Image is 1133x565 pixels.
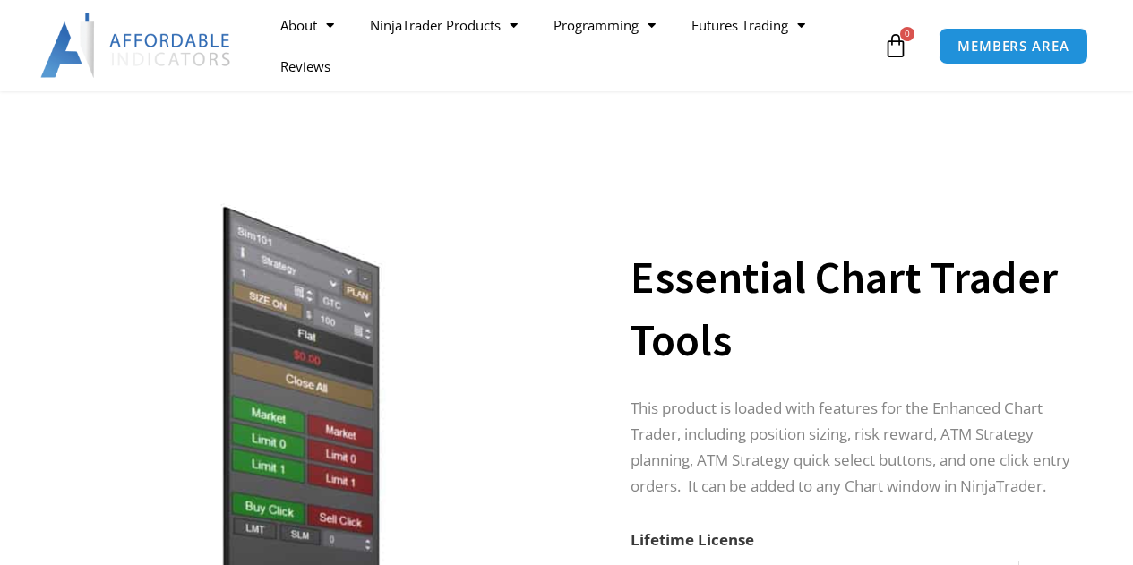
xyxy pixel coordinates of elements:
[856,20,935,72] a: 0
[40,13,233,78] img: LogoAI | Affordable Indicators – NinjaTrader
[631,529,754,550] label: Lifetime License
[262,46,348,87] a: Reviews
[536,4,674,46] a: Programming
[262,4,352,46] a: About
[674,4,823,46] a: Futures Trading
[631,396,1089,500] p: This product is loaded with features for the Enhanced Chart Trader, including position sizing, ri...
[939,28,1088,64] a: MEMBERS AREA
[631,246,1089,372] h1: Essential Chart Trader Tools
[957,39,1069,53] span: MEMBERS AREA
[352,4,536,46] a: NinjaTrader Products
[900,27,914,41] span: 0
[262,4,879,87] nav: Menu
